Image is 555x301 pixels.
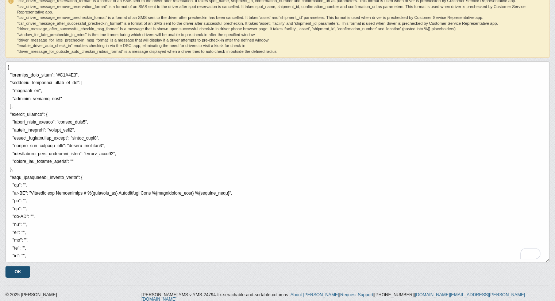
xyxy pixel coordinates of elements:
[340,292,373,297] a: Request Support
[17,27,456,54] name: } placeholders) "window_for_late_precheckin_in_mins" is the time frame during which drivers will ...
[5,61,550,262] textarea: To enrich screen reader interactions, please activate Accessibility in Grammarly extension settings
[5,266,30,278] input: OK
[374,292,414,297] span: [PHONE_NUMBER]
[290,292,339,297] a: About [PERSON_NAME]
